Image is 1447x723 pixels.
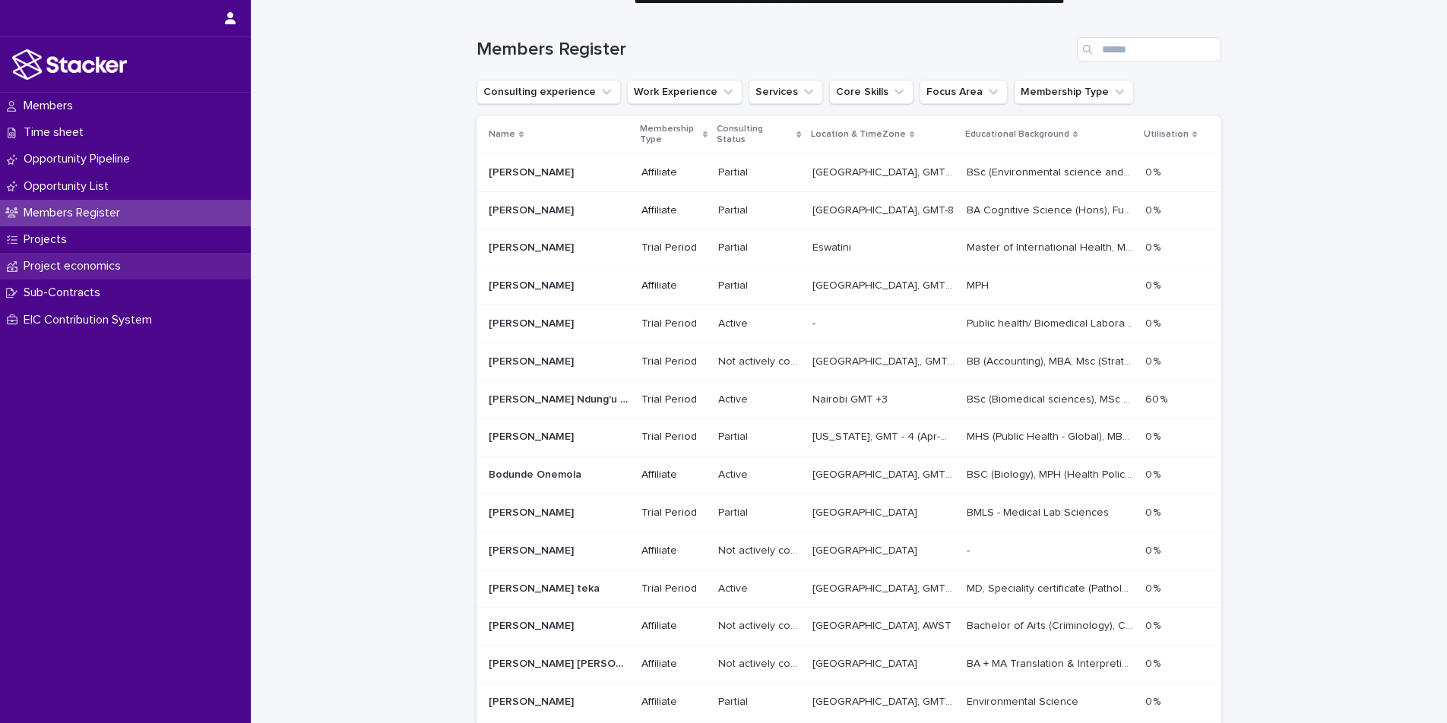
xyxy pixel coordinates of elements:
[489,693,577,709] p: [PERSON_NAME]
[17,152,142,166] p: Opportunity Pipeline
[1145,693,1164,709] p: 0 %
[749,80,823,104] button: Services
[718,428,751,444] p: Partial
[17,232,79,247] p: Projects
[1145,390,1170,406] p: 60 %
[812,201,957,217] p: [GEOGRAPHIC_DATA], GMT-8
[718,579,751,595] p: Active
[477,494,1221,532] tr: [PERSON_NAME][PERSON_NAME] Trial PeriodPartialPartial [GEOGRAPHIC_DATA][GEOGRAPHIC_DATA] BMLS - M...
[477,532,1221,570] tr: [PERSON_NAME][PERSON_NAME] AffiliateNot actively consulting with EICNot actively consulting with ...
[1145,655,1164,671] p: 0 %
[829,80,913,104] button: Core Skills
[967,314,1136,330] p: Public health/ Biomedical Laboratory Technology
[967,579,1136,595] p: MD, Speciality certificate (Pathology)
[641,204,706,217] p: Affiliate
[1145,466,1164,481] p: 0 %
[718,466,751,481] p: Active
[967,466,1136,481] p: BSC (Biology), MPH (Health Policy and Management)
[967,655,1136,671] p: BA + MA Translation & Interpreting (English & German), MA in Intercultural Communication
[641,583,706,595] p: Trial Period
[811,126,906,143] p: Location & TimeZone
[641,469,706,481] p: Affiliate
[477,570,1221,608] tr: [PERSON_NAME] teka[PERSON_NAME] teka Trial PeriodActiveActive [GEOGRAPHIC_DATA], GMT +3[GEOGRAPHI...
[17,313,164,327] p: EIC Contribution System
[1145,579,1164,595] p: 0 %
[489,428,577,444] p: [PERSON_NAME]
[489,238,577,254] p: Siphiwe Mabaka Shongwe-Gama
[967,201,1136,217] p: BA Cognitive Science (Hons), Full-Stack Web Development Certificate
[1145,504,1164,519] p: 0 %
[489,276,577,292] p: [PERSON_NAME]
[967,276,992,292] p: MPH
[718,504,751,519] p: Partial
[477,608,1221,646] tr: [PERSON_NAME][PERSON_NAME] AffiliateNot actively consulting with EICNot actively consulting with ...
[1145,276,1164,292] p: 0 %
[812,466,958,481] p: [GEOGRAPHIC_DATA], GMT +1 (WAT)
[640,121,699,149] p: Membership Type
[477,229,1221,267] tr: [PERSON_NAME][PERSON_NAME] Trial PeriodPartialPartial EswatiniEswatini Master of International He...
[641,317,706,330] p: Trial Period
[967,541,973,557] p: -
[641,696,706,709] p: Affiliate
[812,390,891,406] p: Nairobi GMT +3
[641,355,706,368] p: Trial Period
[812,276,958,292] p: [GEOGRAPHIC_DATA], GMT +4
[641,620,706,633] p: Affiliate
[489,126,515,143] p: Name
[477,380,1221,418] tr: [PERSON_NAME] Ndung'u [GEOGRAPHIC_DATA] PhD[PERSON_NAME] Ndung'u [GEOGRAPHIC_DATA] PhD Trial Peri...
[477,343,1221,380] tr: [PERSON_NAME][PERSON_NAME] Trial PeriodNot actively consulting with EICNot actively consulting wi...
[477,191,1221,229] tr: [PERSON_NAME][PERSON_NAME] AffiliatePartialPartial [GEOGRAPHIC_DATA], GMT-8[GEOGRAPHIC_DATA], GMT...
[489,617,577,633] p: [PERSON_NAME]
[1145,541,1164,557] p: 0 %
[812,541,920,557] p: [GEOGRAPHIC_DATA]
[477,646,1221,684] tr: [PERSON_NAME] [PERSON_NAME][PERSON_NAME] [PERSON_NAME] AffiliateNot actively consulting with EICN...
[12,49,127,80] img: stacker-logo-white.png
[718,655,803,671] p: Not actively consulting with EIC
[718,693,751,709] p: Partial
[489,655,632,671] p: [PERSON_NAME] [PERSON_NAME]
[641,393,706,406] p: Trial Period
[718,617,803,633] p: Not actively consulting with EIC
[1145,617,1164,633] p: 0 %
[812,163,958,179] p: [GEOGRAPHIC_DATA], GMT+3
[812,352,958,368] p: [GEOGRAPHIC_DATA],, GMT+2 (CAT)
[477,683,1221,721] tr: [PERSON_NAME][PERSON_NAME] AffiliatePartialPartial [GEOGRAPHIC_DATA], GMT+9[GEOGRAPHIC_DATA], GMT...
[967,238,1136,254] p: Master of International Health, Master of Public Health, Bachelor of Nursing Science
[812,579,958,595] p: [GEOGRAPHIC_DATA], GMT +3
[967,504,1112,519] p: BMLS - Medical Lab Sciences
[718,163,751,179] p: Partial
[641,279,706,292] p: Affiliate
[489,466,584,481] p: Bodunde Onemola
[489,163,577,179] p: [PERSON_NAME]
[718,276,751,292] p: Partial
[967,428,1136,444] p: MHS (Public Health - Global), MBA (Strategy & Management, International)
[718,352,803,368] p: Not actively consulting with EIC
[967,163,1136,179] p: BSc (Environmental science and policy)
[477,153,1221,191] tr: [PERSON_NAME][PERSON_NAME] AffiliatePartialPartial [GEOGRAPHIC_DATA], GMT+3[GEOGRAPHIC_DATA], GMT...
[967,617,1136,633] p: Bachelor of Arts (Criminology), Cert III Accounting)
[1077,37,1221,62] input: Search
[718,238,751,254] p: Partial
[17,125,96,140] p: Time sheet
[812,428,958,444] p: New York, GMT - 4 (Apr-Oct), GMT -5 (Nov-Mar) (EST/EDT)
[489,579,603,595] p: [PERSON_NAME] teka
[489,352,577,368] p: [PERSON_NAME]
[641,545,706,557] p: Affiliate
[489,201,577,217] p: [PERSON_NAME]
[812,314,818,330] p: -
[717,121,793,149] p: Consulting Status
[641,242,706,254] p: Trial Period
[967,390,1136,406] p: BSc (Biomedical sciences), MSc (Bioinformatics) & PhD (Bioinformatics/Biochemistry)
[627,80,742,104] button: Work Experience
[812,617,955,633] p: [GEOGRAPHIC_DATA], AWST
[1145,352,1164,368] p: 0 %
[967,693,1081,709] p: Environmental Science
[1145,163,1164,179] p: 0 %
[1145,201,1164,217] p: 0 %
[477,39,1071,61] h1: Members Register
[641,166,706,179] p: Affiliate
[17,259,133,273] p: Project economics
[1014,80,1134,104] button: Membership Type
[17,179,121,194] p: Opportunity List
